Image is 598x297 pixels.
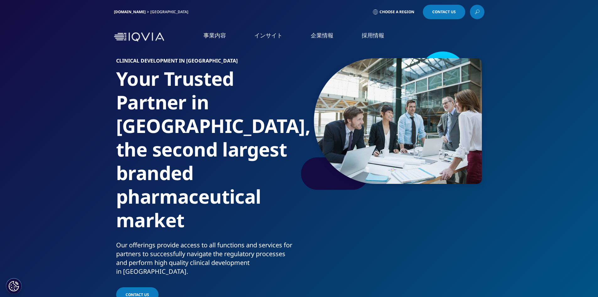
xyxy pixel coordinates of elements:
[167,22,484,52] nav: Primary
[116,67,297,241] h1: Your Trusted Partner in [GEOGRAPHIC_DATA], the second largest branded pharmaceutical market
[362,31,384,39] a: 採用情報
[150,9,191,14] div: [GEOGRAPHIC_DATA]
[423,5,465,19] a: Contact Us
[114,9,146,14] a: [DOMAIN_NAME]
[311,31,333,39] a: 企業情報
[203,31,226,39] a: 事業内容
[116,58,297,67] h6: Clinical Development in [GEOGRAPHIC_DATA]
[116,241,297,276] div: Our offerings provide access to all functions and services for partners to successfully navigate ...
[6,278,22,294] button: Cookie 設定
[254,31,283,39] a: インサイト
[432,10,456,14] span: Contact Us
[380,9,414,14] span: Choose a Region
[314,58,482,184] img: 059_standing-meeting.jpg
